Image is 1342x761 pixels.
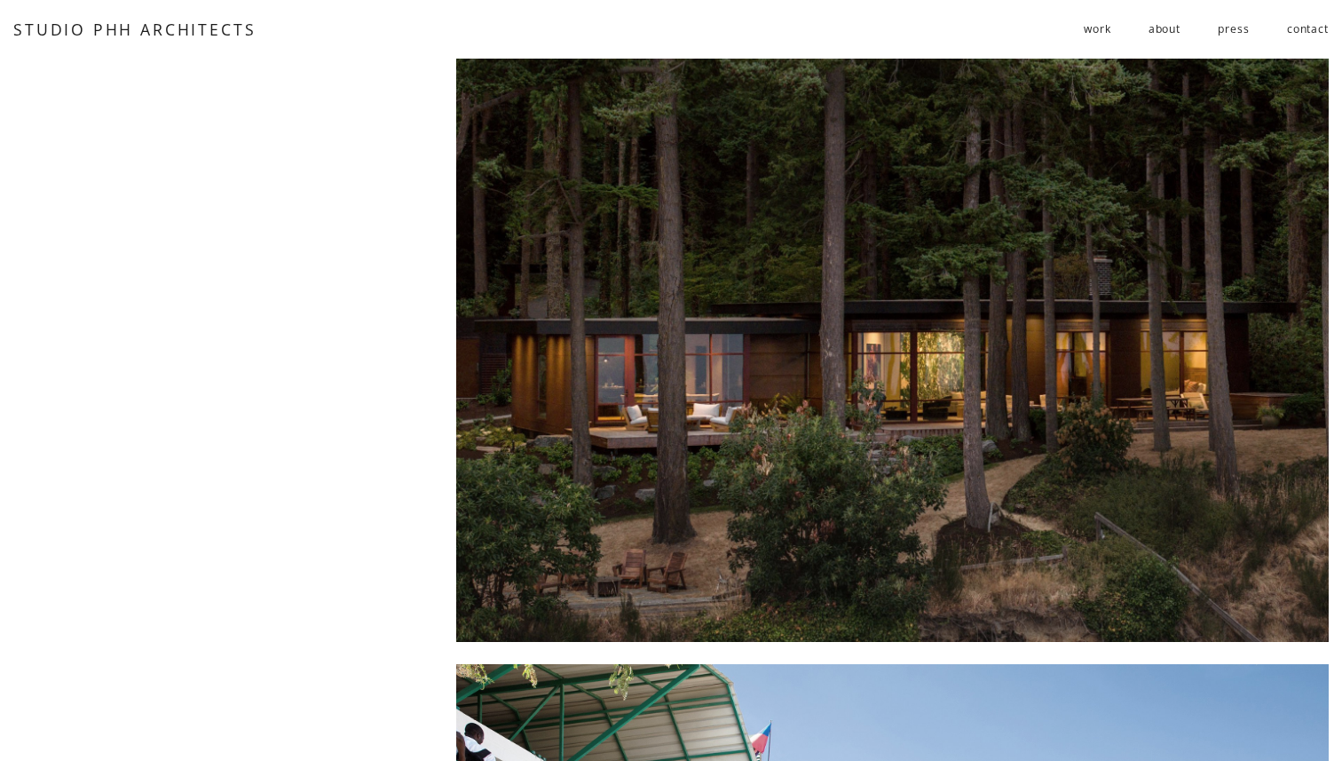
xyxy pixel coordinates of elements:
a: contact [1287,15,1329,44]
a: STUDIO PHH ARCHITECTS [13,19,256,40]
a: about [1149,15,1180,44]
a: press [1218,15,1249,44]
span: work [1084,16,1110,43]
a: folder dropdown [1084,15,1110,44]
